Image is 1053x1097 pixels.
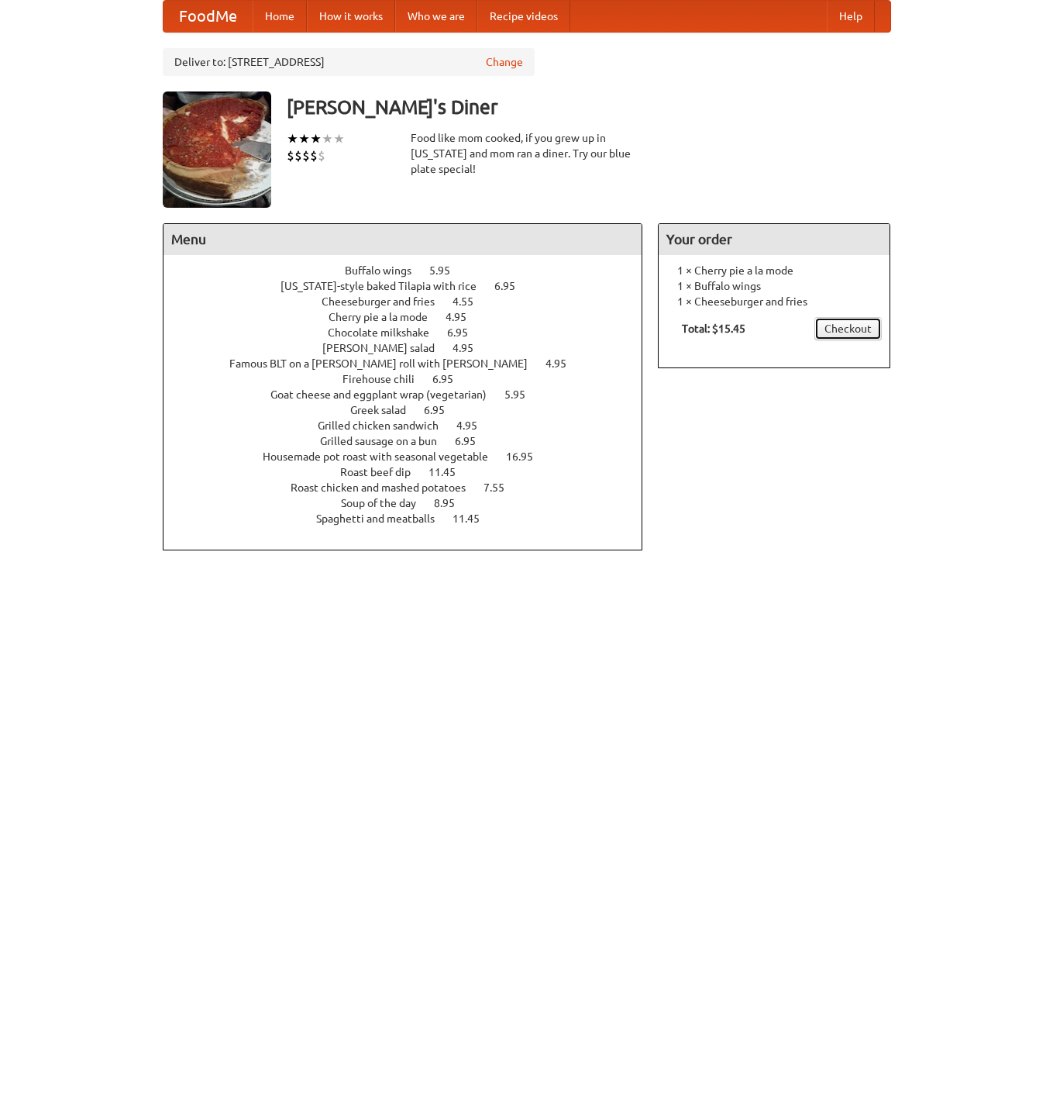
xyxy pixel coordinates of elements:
a: Soup of the day 8.95 [341,497,483,509]
span: 8.95 [434,497,470,509]
span: Spaghetti and meatballs [316,512,450,525]
a: [US_STATE]-style baked Tilapia with rice 6.95 [280,280,544,292]
a: Roast beef dip 11.45 [340,466,484,478]
h4: Your order [659,224,890,255]
a: Housemade pot roast with seasonal vegetable 16.95 [263,450,562,463]
div: Deliver to: [STREET_ADDRESS] [163,48,535,76]
span: 7.55 [483,481,520,494]
span: Roast chicken and mashed potatoes [291,481,481,494]
a: Grilled chicken sandwich 4.95 [318,419,506,432]
a: Buffalo wings 5.95 [345,264,479,277]
a: Change [486,54,523,70]
span: Roast beef dip [340,466,426,478]
span: Chocolate milkshake [328,326,445,339]
span: 11.45 [453,512,495,525]
a: Checkout [814,317,882,340]
span: 6.95 [424,404,460,416]
li: 1 × Buffalo wings [666,278,882,294]
a: Help [827,1,875,32]
h3: [PERSON_NAME]'s Diner [287,91,891,122]
li: $ [302,147,310,164]
span: 4.95 [456,419,493,432]
a: Roast chicken and mashed potatoes 7.55 [291,481,533,494]
img: angular.jpg [163,91,271,208]
li: $ [318,147,325,164]
span: 5.95 [504,388,541,401]
a: FoodMe [163,1,253,32]
span: 4.95 [545,357,582,370]
span: 4.95 [453,342,489,354]
span: 6.95 [455,435,491,447]
a: Famous BLT on a [PERSON_NAME] roll with [PERSON_NAME] 4.95 [229,357,595,370]
a: Who we are [395,1,477,32]
span: Cheeseburger and fries [322,295,450,308]
a: Grilled sausage on a bun 6.95 [320,435,504,447]
span: 5.95 [429,264,466,277]
span: 6.95 [494,280,531,292]
span: 4.55 [453,295,489,308]
span: 6.95 [447,326,483,339]
li: ★ [287,130,298,147]
span: 4.95 [446,311,482,323]
span: Cherry pie a la mode [329,311,443,323]
span: 6.95 [432,373,469,385]
li: 1 × Cherry pie a la mode [666,263,882,278]
div: Food like mom cooked, if you grew up in [US_STATE] and mom ran a diner. Try our blue plate special! [411,130,643,177]
span: Goat cheese and eggplant wrap (vegetarian) [270,388,502,401]
h4: Menu [163,224,642,255]
span: [PERSON_NAME] salad [322,342,450,354]
span: Soup of the day [341,497,432,509]
a: How it works [307,1,395,32]
a: Firehouse chili 6.95 [342,373,482,385]
a: Chocolate milkshake 6.95 [328,326,497,339]
li: ★ [298,130,310,147]
li: ★ [333,130,345,147]
span: 16.95 [506,450,549,463]
span: Buffalo wings [345,264,427,277]
span: Grilled chicken sandwich [318,419,454,432]
a: Goat cheese and eggplant wrap (vegetarian) 5.95 [270,388,554,401]
b: Total: $15.45 [682,323,745,335]
span: Firehouse chili [342,373,430,385]
li: ★ [310,130,322,147]
span: 11.45 [428,466,471,478]
span: Greek salad [350,404,422,416]
a: Greek salad 6.95 [350,404,473,416]
a: [PERSON_NAME] salad 4.95 [322,342,502,354]
a: Cheeseburger and fries 4.55 [322,295,502,308]
span: [US_STATE]-style baked Tilapia with rice [280,280,492,292]
span: Grilled sausage on a bun [320,435,453,447]
a: Spaghetti and meatballs 11.45 [316,512,508,525]
a: Home [253,1,307,32]
li: $ [294,147,302,164]
a: Recipe videos [477,1,570,32]
li: $ [310,147,318,164]
li: 1 × Cheeseburger and fries [666,294,882,309]
a: Cherry pie a la mode 4.95 [329,311,495,323]
span: Famous BLT on a [PERSON_NAME] roll with [PERSON_NAME] [229,357,543,370]
span: Housemade pot roast with seasonal vegetable [263,450,504,463]
li: ★ [322,130,333,147]
li: $ [287,147,294,164]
